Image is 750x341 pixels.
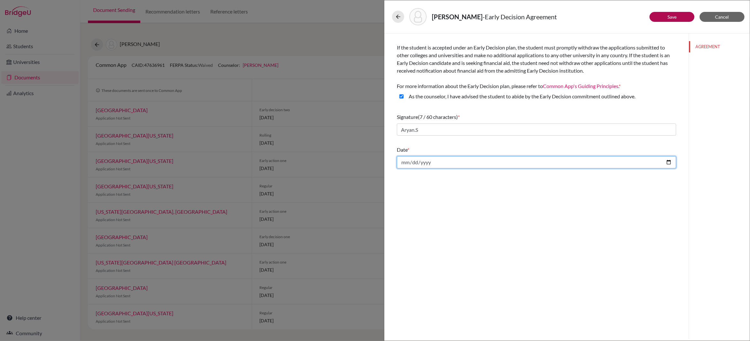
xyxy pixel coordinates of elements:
span: (7 / 60 characters) [418,114,458,120]
span: - Early Decision Agreement [483,13,557,21]
span: Signature [397,114,418,120]
label: As the counselor, I have advised the student to abide by the Early Decision commitment outlined a... [409,93,635,100]
a: Common App's Guiding Principles [543,83,618,89]
strong: [PERSON_NAME] [432,13,483,21]
span: Date [397,147,407,153]
span: If the student is accepted under an Early Decision plan, the student must promptly withdraw the a... [397,44,670,89]
button: AGREEMENT [689,41,750,52]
